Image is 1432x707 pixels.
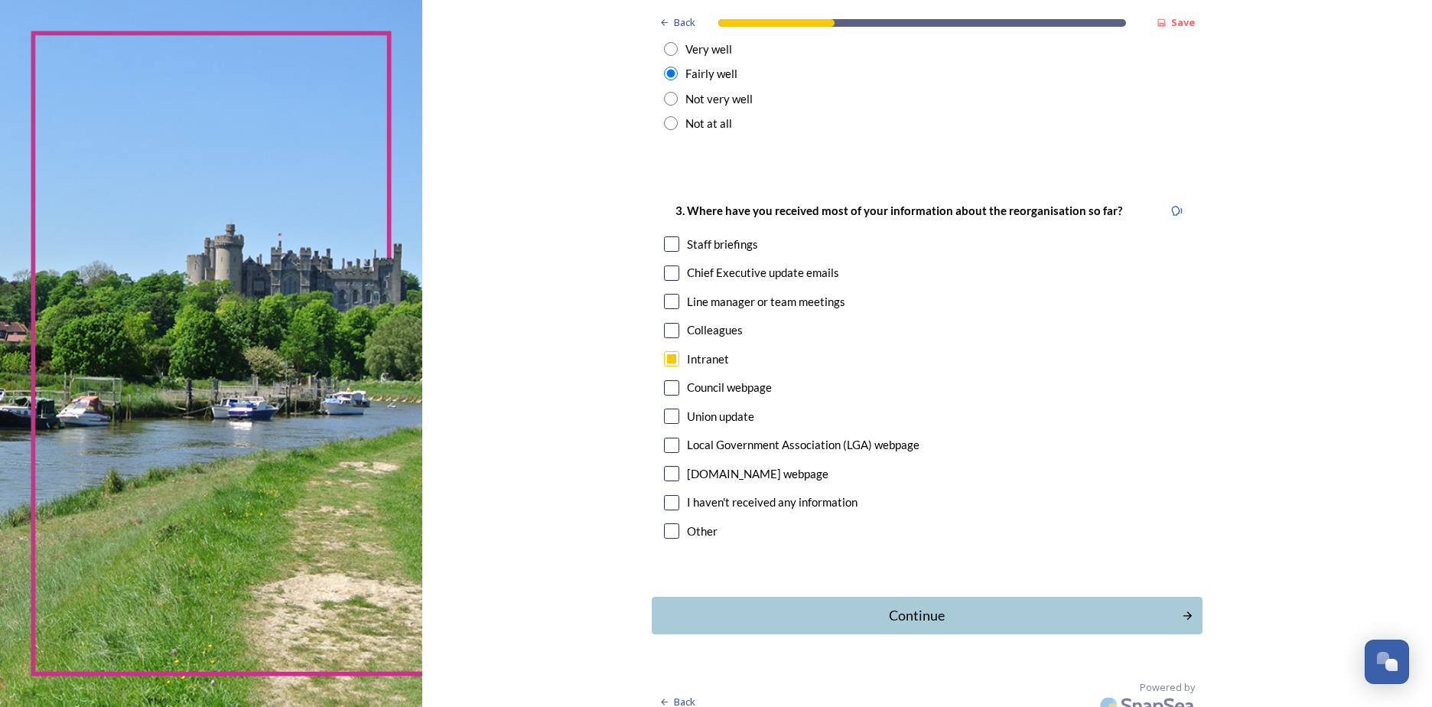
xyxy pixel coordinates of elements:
div: Line manager or team meetings [687,293,845,311]
span: Back [674,15,695,30]
button: Continue [652,597,1203,634]
div: Intranet [687,350,729,368]
div: Union update [687,408,754,425]
div: I haven't received any information [687,494,858,511]
div: Not at all [685,115,732,132]
div: Very well [685,41,732,58]
div: Local Government Association (LGA) webpage [687,436,919,454]
div: [DOMAIN_NAME] webpage [687,465,828,483]
div: Other [687,523,718,540]
div: Staff briefings [687,236,758,253]
div: Council webpage [687,379,772,396]
strong: 3. Where have you received most of your information about the reorganisation so far? [675,204,1122,217]
button: Open Chat [1365,640,1409,684]
div: Not very well [685,90,753,108]
div: Chief Executive update emails [687,264,839,282]
div: Fairly well [685,65,737,83]
div: Continue [660,605,1173,626]
strong: Save [1171,15,1195,29]
span: Powered by [1140,680,1195,695]
div: Colleagues [687,321,743,339]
